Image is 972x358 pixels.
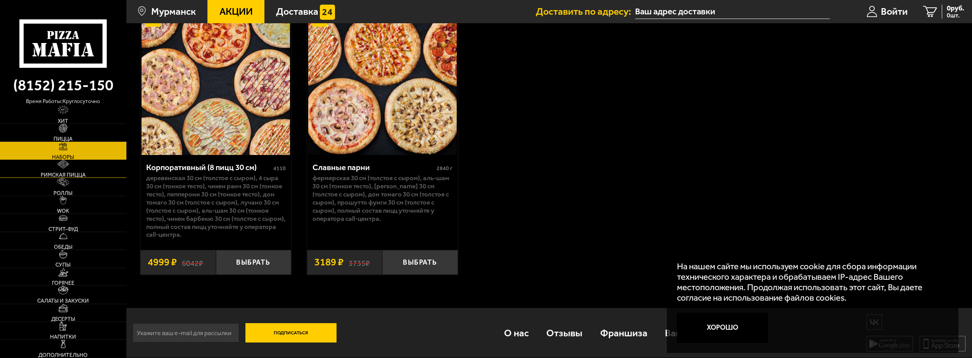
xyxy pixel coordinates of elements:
[140,7,291,155] a: АкционныйКорпоративный (8 пицц 30 см)
[52,155,74,160] span: Наборы
[50,334,76,340] span: Напитки
[320,5,335,20] img: 15daf4d41897b9f0e9f617042186c801.svg
[307,7,458,155] a: АкционныйСлавные парни
[38,353,88,358] span: Дополнительно
[48,227,78,232] span: Стрит-фуд
[349,257,370,267] s: 3735 ₽
[57,208,69,214] span: WOK
[41,172,86,178] span: Римская пицца
[219,7,253,16] span: Акции
[55,262,71,268] span: Супы
[656,317,715,349] a: Вакансии
[591,317,656,349] a: Франшиза
[216,250,291,275] button: Выбрать
[635,5,829,19] input: Ваш адрес доставки
[146,162,271,172] div: Корпоративный (8 пицц 30 см)
[54,244,73,250] span: Обеды
[312,162,434,172] div: Славные парни
[312,174,452,222] p: Фермерская 30 см (толстое с сыром), Аль-Шам 30 см (тонкое тесто), [PERSON_NAME] 30 см (толстое с ...
[37,298,89,304] span: Салаты и закуски
[133,323,239,343] input: Укажите ваш e-mail для рассылки
[382,250,458,275] button: Выбрать
[142,7,290,155] img: Корпоративный (8 пицц 30 см)
[495,317,538,349] a: О нас
[308,7,457,155] img: Славные парни
[947,5,964,12] span: 0 руб.
[273,165,286,172] span: 4110
[151,7,196,16] span: Мурманск
[146,174,286,239] p: Деревенская 30 см (толстое с сыром), 4 сыра 30 см (тонкое тесто), Чикен Ранч 30 см (тонкое тесто)...
[538,317,591,349] a: Отзывы
[437,165,452,172] span: 2840 г
[677,261,944,303] p: На нашем сайте мы используем cookie для сбора информации технического характера и обрабатываем IP...
[947,12,964,19] span: 0 шт.
[58,119,68,124] span: Хит
[148,257,177,267] span: 4999 ₽
[54,191,73,196] span: Роллы
[314,257,344,267] span: 3189 ₽
[536,7,635,16] span: Доставить по адресу:
[276,7,318,16] span: Доставка
[245,323,337,343] button: Подписаться
[54,136,73,142] span: Пицца
[51,317,75,322] span: Десерты
[52,281,74,286] span: Горячее
[182,257,203,267] s: 6042 ₽
[677,313,768,343] button: Хорошо
[881,7,908,16] span: Войти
